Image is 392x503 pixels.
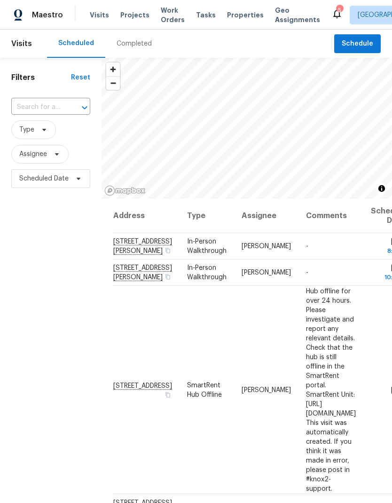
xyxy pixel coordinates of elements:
div: 5 [336,6,343,15]
input: Search for an address... [11,100,64,115]
h1: Filters [11,73,71,82]
span: Maestro [32,10,63,20]
span: Geo Assignments [275,6,320,24]
span: In-Person Walkthrough [187,238,227,254]
div: Completed [117,39,152,48]
span: [PERSON_NAME] [242,386,291,393]
span: Schedule [342,38,373,50]
button: Toggle attribution [376,183,387,194]
th: Type [180,199,234,233]
span: - [306,269,308,276]
button: Copy Address [164,390,172,399]
span: Hub offline for over 24 hours. Please investigate and report any relevant details. Check that the... [306,288,356,492]
span: Type [19,125,34,134]
th: Comments [298,199,363,233]
div: Reset [71,73,90,82]
span: Visits [90,10,109,20]
button: Copy Address [164,246,172,255]
th: Address [113,199,180,233]
span: Scheduled Date [19,174,69,183]
span: Projects [120,10,149,20]
span: SmartRent Hub Offline [187,382,222,398]
button: Open [78,101,91,114]
span: Assignee [19,149,47,159]
span: Work Orders [161,6,185,24]
button: Copy Address [164,273,172,281]
th: Assignee [234,199,298,233]
button: Schedule [334,34,381,54]
div: Scheduled [58,39,94,48]
button: Zoom out [106,76,120,90]
span: Visits [11,33,32,54]
span: In-Person Walkthrough [187,265,227,281]
span: Toggle attribution [379,183,384,194]
span: [PERSON_NAME] [242,243,291,250]
span: Tasks [196,12,216,18]
span: Zoom out [106,77,120,90]
button: Zoom in [106,63,120,76]
span: - [306,243,308,250]
a: Mapbox homepage [104,185,146,196]
span: Properties [227,10,264,20]
span: [PERSON_NAME] [242,269,291,276]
